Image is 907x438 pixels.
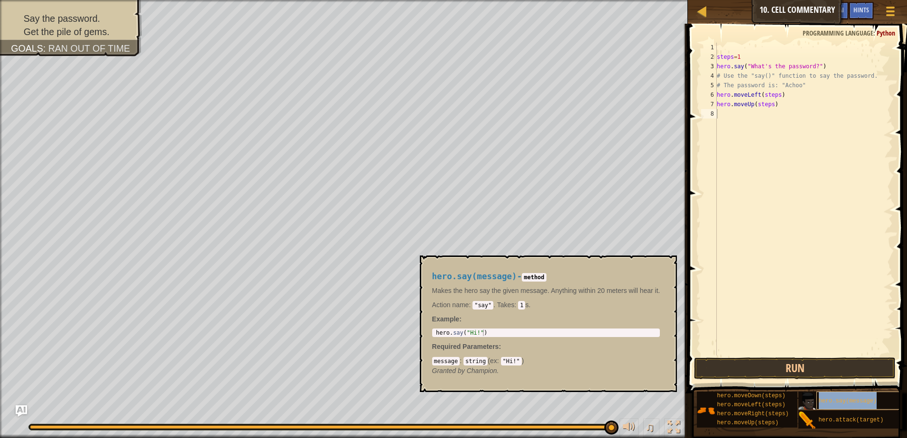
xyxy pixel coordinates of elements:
[432,315,462,323] strong: :
[873,28,877,37] span: :
[877,28,895,37] span: Python
[823,2,849,19] button: Ask AI
[460,357,463,365] span: :
[432,315,460,323] span: Example
[717,401,786,408] span: hero.moveLeft(steps)
[645,420,655,434] span: ♫
[48,43,130,54] span: Ran out of time
[701,43,717,52] div: 1
[43,43,48,54] span: :
[717,392,786,399] span: hero.moveDown(steps)
[697,401,715,420] img: portrait.png
[717,420,779,426] span: hero.moveUp(steps)
[701,100,717,109] div: 7
[11,25,132,38] li: Get the pile of gems.
[24,27,110,37] span: Get the pile of gems.
[798,392,816,411] img: portrait.png
[11,12,132,25] li: Say the password.
[879,2,902,24] button: Show game menu
[701,90,717,100] div: 6
[463,357,488,365] code: string
[620,419,639,438] button: Adjust volume
[819,398,877,404] span: hero.say(message)
[472,301,493,310] code: "say"
[664,419,683,438] button: Toggle fullscreen
[694,357,896,379] button: Run
[701,71,717,81] div: 4
[701,81,717,90] div: 5
[432,272,517,281] span: hero.say(message)
[514,301,518,309] span: :
[490,357,497,365] span: ex
[701,109,717,119] div: 8
[11,43,43,54] span: Goals
[469,301,472,309] span: :
[495,301,530,309] span: s.
[522,273,546,282] code: method
[501,357,522,365] code: "Hi!"
[432,367,467,374] span: Granted by
[701,52,717,62] div: 2
[497,301,515,309] span: Takes
[450,301,469,309] span: name
[643,419,659,438] button: ♫
[432,272,660,281] h4: -
[432,356,660,365] div: ( )
[518,301,525,310] code: 1
[499,343,501,350] span: :
[819,417,884,423] span: hero.attack(target)
[432,343,499,350] span: Required Parameters
[828,5,844,14] span: Ask AI
[432,301,496,309] span: .
[803,28,873,37] span: Programming language
[853,5,869,14] span: Hints
[16,405,27,417] button: Ask AI
[497,357,501,365] span: :
[717,411,789,417] span: hero.moveRight(steps)
[24,13,100,24] span: Say the password.
[432,286,660,295] p: Makes the hero say the given message. Anything within 20 meters will hear it.
[432,357,460,365] code: message
[798,411,816,429] img: portrait.png
[432,301,451,309] span: Action
[432,367,499,374] em: Champion.
[701,62,717,71] div: 3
